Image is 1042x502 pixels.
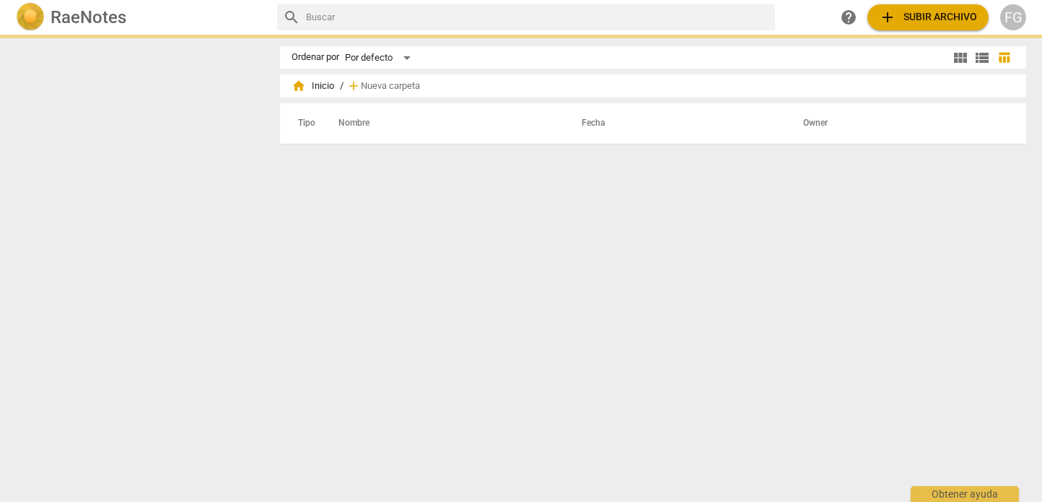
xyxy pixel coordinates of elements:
[840,9,857,26] span: help
[971,47,993,69] button: Lista
[997,51,1011,64] span: table_chart
[283,9,300,26] span: search
[564,103,786,144] th: Fecha
[292,79,306,93] span: home
[911,486,1019,502] div: Obtener ayuda
[973,49,991,66] span: view_list
[16,3,45,32] img: Logo
[306,6,769,29] input: Buscar
[16,3,266,32] a: LogoRaeNotes
[952,49,969,66] span: view_module
[292,52,339,63] div: Ordenar por
[321,103,564,144] th: Nombre
[867,4,989,30] button: Subir
[345,46,416,69] div: Por defecto
[286,103,321,144] th: Tipo
[879,9,896,26] span: add
[346,79,361,93] span: add
[292,79,334,93] span: Inicio
[361,81,420,92] span: Nueva carpeta
[993,47,1015,69] button: Tabla
[950,47,971,69] button: Cuadrícula
[340,81,343,92] span: /
[51,7,126,27] h2: RaeNotes
[879,9,977,26] span: Subir archivo
[836,4,862,30] a: Obtener ayuda
[786,103,1011,144] th: Owner
[1000,4,1026,30] button: FG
